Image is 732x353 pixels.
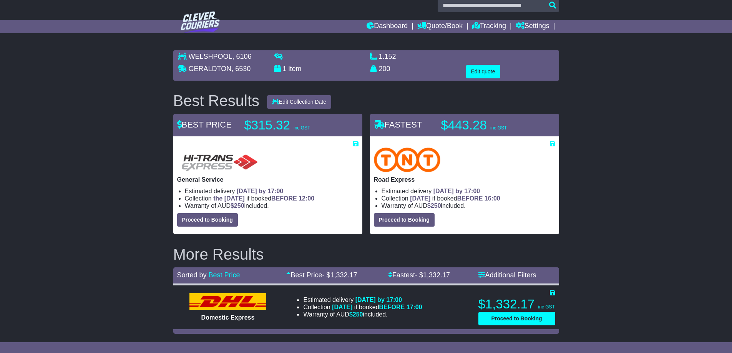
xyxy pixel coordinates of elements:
[322,271,357,279] span: - $
[173,246,559,263] h2: More Results
[234,202,244,209] span: 250
[410,195,500,202] span: if booked
[332,304,422,310] span: if booked
[374,120,422,129] span: FASTEST
[367,20,408,33] a: Dashboard
[431,202,441,209] span: 250
[355,297,402,303] span: [DATE] by 17:00
[213,195,314,202] span: if booked
[177,120,232,129] span: BEST PRICE
[478,312,555,325] button: Proceed to Booking
[271,195,297,202] span: BEFORE
[379,53,396,60] span: 1.152
[209,271,240,279] a: Best Price
[294,125,310,131] span: inc GST
[283,65,287,73] span: 1
[231,202,244,209] span: $
[237,188,284,194] span: [DATE] by 17:00
[189,53,232,60] span: WELSHPOOL
[382,187,555,195] li: Estimated delivery
[374,213,435,227] button: Proceed to Booking
[289,65,302,73] span: item
[213,195,244,202] span: the [DATE]
[185,195,359,202] li: Collection
[433,188,480,194] span: [DATE] by 17:00
[374,147,441,172] img: TNT Domestic: Road Express
[189,65,232,73] span: GERALDTON
[231,65,251,73] span: , 6530
[538,304,554,310] span: inc GST
[478,297,555,312] p: $1,332.17
[299,195,314,202] span: 12:00
[177,271,207,279] span: Sorted by
[286,271,357,279] a: Best Price- $1,332.17
[374,176,555,183] p: Road Express
[457,195,483,202] span: BEFORE
[353,311,363,318] span: 250
[185,187,359,195] li: Estimated delivery
[303,296,422,303] li: Estimated delivery
[177,147,261,172] img: HiTrans: General Service
[485,195,500,202] span: 16:00
[303,311,422,318] li: Warranty of AUD included.
[267,95,331,109] button: Edit Collection Date
[177,213,238,227] button: Proceed to Booking
[407,304,422,310] span: 17:00
[169,92,264,109] div: Best Results
[185,202,359,209] li: Warranty of AUD included.
[189,293,266,310] img: DHL: Domestic Express
[303,303,422,311] li: Collection
[379,304,405,310] span: BEFORE
[466,65,500,78] button: Edit quote
[427,202,441,209] span: $
[516,20,549,33] a: Settings
[379,65,390,73] span: 200
[232,53,252,60] span: , 6106
[349,311,363,318] span: $
[177,176,359,183] p: General Service
[388,271,450,279] a: Fastest- $1,332.17
[417,20,463,33] a: Quote/Book
[330,271,357,279] span: 1,332.17
[382,195,555,202] li: Collection
[415,271,450,279] span: - $
[382,202,555,209] li: Warranty of AUD included.
[201,314,255,321] span: Domestic Express
[332,304,352,310] span: [DATE]
[490,125,507,131] span: inc GST
[472,20,506,33] a: Tracking
[410,195,430,202] span: [DATE]
[244,118,340,133] p: $315.32
[478,271,536,279] a: Additional Filters
[441,118,537,133] p: $443.28
[423,271,450,279] span: 1,332.17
